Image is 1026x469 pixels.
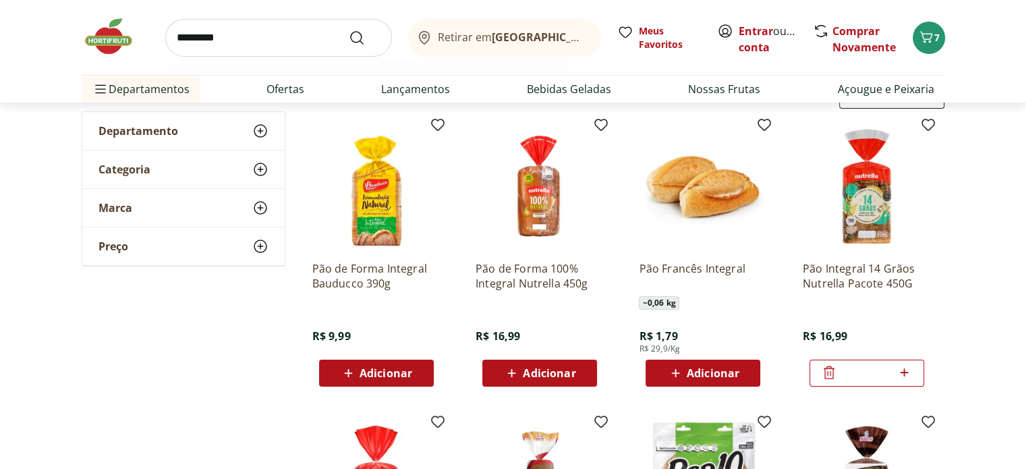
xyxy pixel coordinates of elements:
input: search [165,19,392,57]
span: Retirar em [438,31,587,43]
span: Categoria [98,163,150,176]
img: Pão Integral 14 Grãos Nutrella Pacote 450G [803,122,931,250]
b: [GEOGRAPHIC_DATA]/[GEOGRAPHIC_DATA] [492,30,719,45]
button: Adicionar [319,360,434,387]
span: R$ 9,99 [312,329,351,343]
span: Preço [98,240,128,253]
span: R$ 29,9/Kg [639,343,680,354]
span: ou [739,23,799,55]
span: Departamento [98,124,178,138]
a: Meus Favoritos [617,24,701,51]
button: Preço [82,227,285,265]
img: Pão Francês Integral [639,122,767,250]
a: Bebidas Geladas [527,81,611,97]
img: Hortifruti [82,16,149,57]
button: Menu [92,73,109,105]
a: Comprar Novamente [832,24,896,55]
button: Categoria [82,150,285,188]
a: Lançamentos [381,81,450,97]
a: Pão de Forma 100% Integral Nutrella 450g [476,261,604,291]
span: Departamentos [92,73,190,105]
a: Pão Francês Integral [639,261,767,291]
span: R$ 16,99 [476,329,520,343]
button: Adicionar [646,360,760,387]
button: Submit Search [349,30,381,46]
img: Pão de Forma 100% Integral Nutrella 450g [476,122,604,250]
a: Pão Integral 14 Grãos Nutrella Pacote 450G [803,261,931,291]
a: Pão de Forma Integral Bauducco 390g [312,261,440,291]
a: Entrar [739,24,773,38]
span: 7 [934,31,940,44]
span: ~ 0,06 kg [639,296,679,310]
a: Criar conta [739,24,813,55]
span: R$ 16,99 [803,329,847,343]
button: Retirar em[GEOGRAPHIC_DATA]/[GEOGRAPHIC_DATA] [408,19,601,57]
button: Departamento [82,112,285,150]
span: Adicionar [523,368,575,379]
span: R$ 1,79 [639,329,677,343]
img: Pão de Forma Integral Bauducco 390g [312,122,440,250]
span: Adicionar [687,368,739,379]
button: Carrinho [913,22,945,54]
span: Adicionar [360,368,412,379]
span: Marca [98,201,132,215]
button: Adicionar [482,360,597,387]
a: Ofertas [266,81,304,97]
span: Meus Favoritos [639,24,701,51]
button: Marca [82,189,285,227]
a: Nossas Frutas [688,81,760,97]
a: Açougue e Peixaria [837,81,934,97]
